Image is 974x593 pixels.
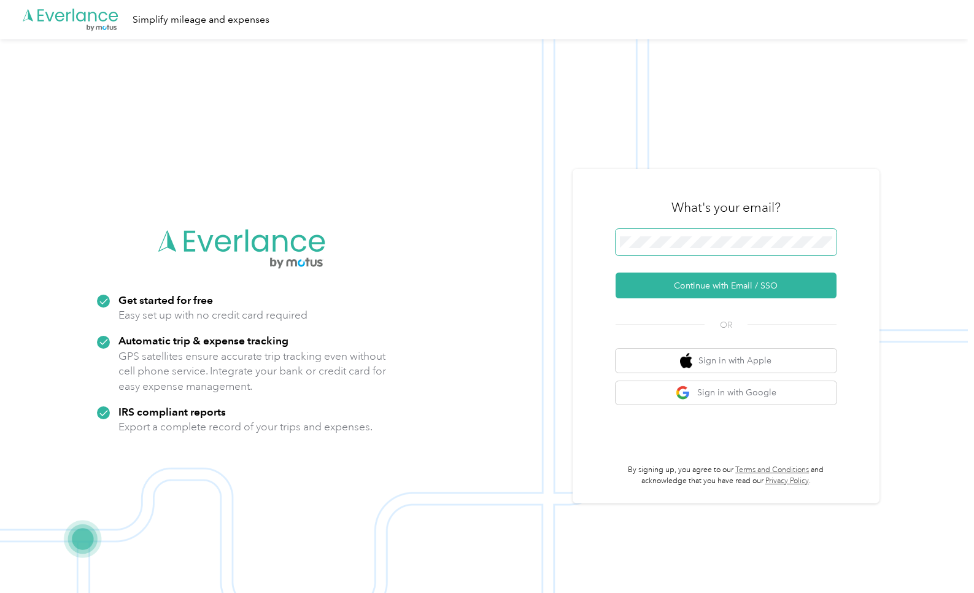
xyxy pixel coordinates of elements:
strong: Automatic trip & expense tracking [118,334,288,347]
h3: What's your email? [671,199,781,216]
button: Continue with Email / SSO [616,273,837,298]
strong: IRS compliant reports [118,405,226,418]
button: google logoSign in with Google [616,381,837,405]
strong: Get started for free [118,293,213,306]
p: GPS satellites ensure accurate trip tracking even without cell phone service. Integrate your bank... [118,349,387,394]
p: Export a complete record of your trips and expenses. [118,419,373,435]
p: By signing up, you agree to our and acknowledge that you have read our . [616,465,837,486]
a: Privacy Policy [765,476,809,486]
img: apple logo [680,353,692,368]
span: OR [705,319,748,331]
p: Easy set up with no credit card required [118,308,307,323]
div: Simplify mileage and expenses [133,12,269,28]
img: google logo [676,386,691,401]
a: Terms and Conditions [735,465,809,475]
button: apple logoSign in with Apple [616,349,837,373]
